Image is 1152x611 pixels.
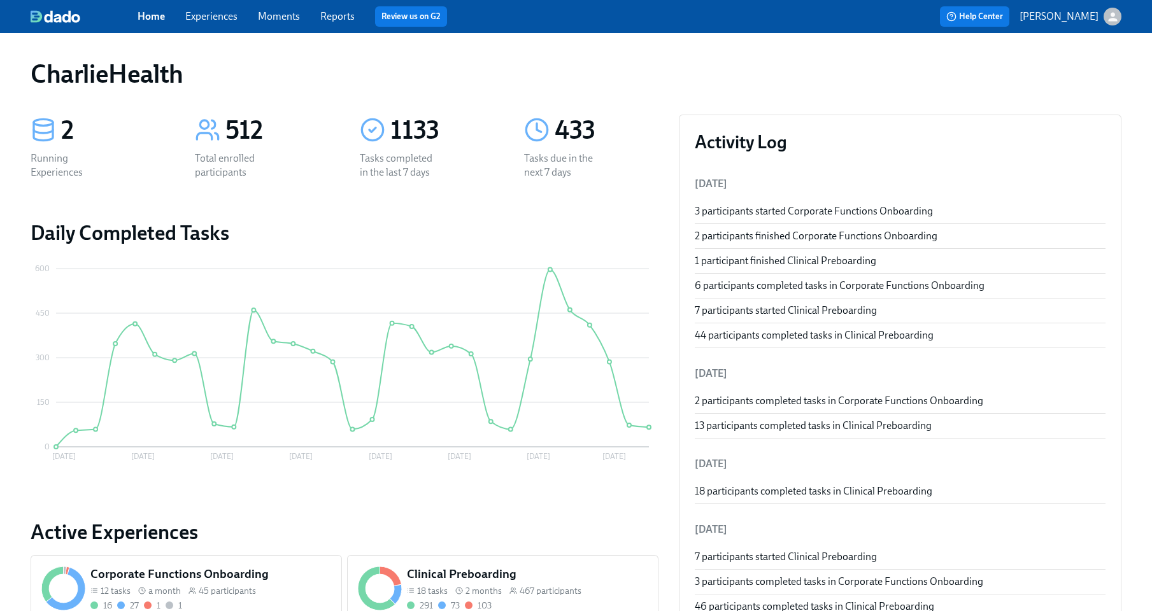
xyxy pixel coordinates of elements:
h2: Daily Completed Tasks [31,220,658,246]
div: 2 participants completed tasks in Corporate Functions Onboarding [695,394,1106,408]
span: [DATE] [695,178,727,190]
tspan: [DATE] [369,452,392,461]
span: Help Center [946,10,1003,23]
a: Review us on G2 [381,10,441,23]
span: 2 months [466,585,502,597]
div: 7 participants started Clinical Preboarding [695,304,1106,318]
div: 433 [555,115,658,146]
tspan: 300 [36,353,50,362]
tspan: 450 [36,309,50,318]
div: Tasks completed in the last 7 days [360,151,441,179]
a: Home [138,10,165,22]
button: [PERSON_NAME] [1020,8,1121,25]
button: Review us on G2 [375,6,447,27]
span: a month [148,585,181,597]
a: Reports [320,10,355,22]
span: 45 participants [199,585,256,597]
tspan: [DATE] [448,452,471,461]
div: 3 participants completed tasks in Corporate Functions Onboarding [695,575,1106,589]
li: [DATE] [695,449,1106,479]
div: 1 participant finished Clinical Preboarding [695,254,1106,268]
h5: Corporate Functions Onboarding [90,566,331,582]
div: 44 participants completed tasks in Clinical Preboarding [695,328,1106,342]
li: [DATE] [695,514,1106,545]
a: Active Experiences [31,519,658,545]
h5: Clinical Preboarding [407,566,648,582]
div: Total enrolled participants [195,151,276,179]
div: 512 [225,115,329,146]
div: Tasks due in the next 7 days [524,151,606,179]
tspan: 0 [45,442,50,451]
tspan: 150 [37,398,50,407]
tspan: [DATE] [289,452,313,461]
tspan: [DATE] [210,452,234,461]
h1: CharlieHealth [31,59,183,89]
a: dado [31,10,138,23]
a: Moments [258,10,300,22]
p: [PERSON_NAME] [1020,10,1099,24]
tspan: [DATE] [52,452,76,461]
button: Help Center [940,6,1009,27]
div: 3 participants started Corporate Functions Onboarding [695,204,1106,218]
tspan: [DATE] [527,452,550,461]
h3: Activity Log [695,130,1106,153]
div: 7 participants started Clinical Preboarding [695,550,1106,564]
img: dado [31,10,80,23]
div: Running Experiences [31,151,112,179]
div: 6 participants completed tasks in Corporate Functions Onboarding [695,279,1106,293]
tspan: 600 [35,264,50,273]
div: 2 participants finished Corporate Functions Onboarding [695,229,1106,243]
tspan: [DATE] [131,452,155,461]
a: Experiences [185,10,238,22]
div: 13 participants completed tasks in Clinical Preboarding [695,419,1106,433]
span: 467 participants [520,585,581,597]
div: 1133 [390,115,494,146]
div: 18 participants completed tasks in Clinical Preboarding [695,484,1106,498]
span: 12 tasks [101,585,131,597]
li: [DATE] [695,358,1106,389]
tspan: [DATE] [602,452,626,461]
span: 18 tasks [417,585,448,597]
div: 2 [61,115,164,146]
